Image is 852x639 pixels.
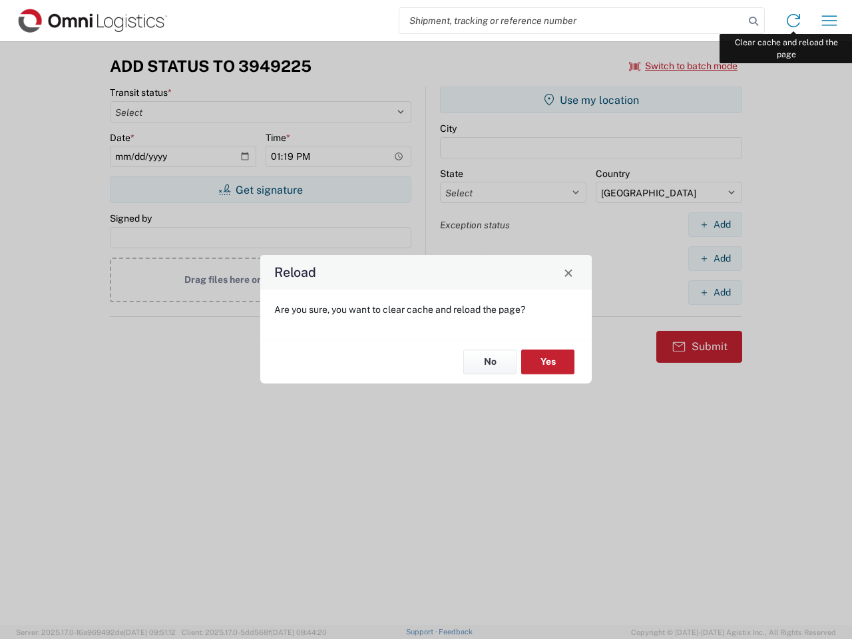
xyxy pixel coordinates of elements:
p: Are you sure, you want to clear cache and reload the page? [274,304,578,316]
button: Yes [521,349,574,374]
input: Shipment, tracking or reference number [399,8,744,33]
button: No [463,349,517,374]
h4: Reload [274,263,316,282]
button: Close [559,263,578,282]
